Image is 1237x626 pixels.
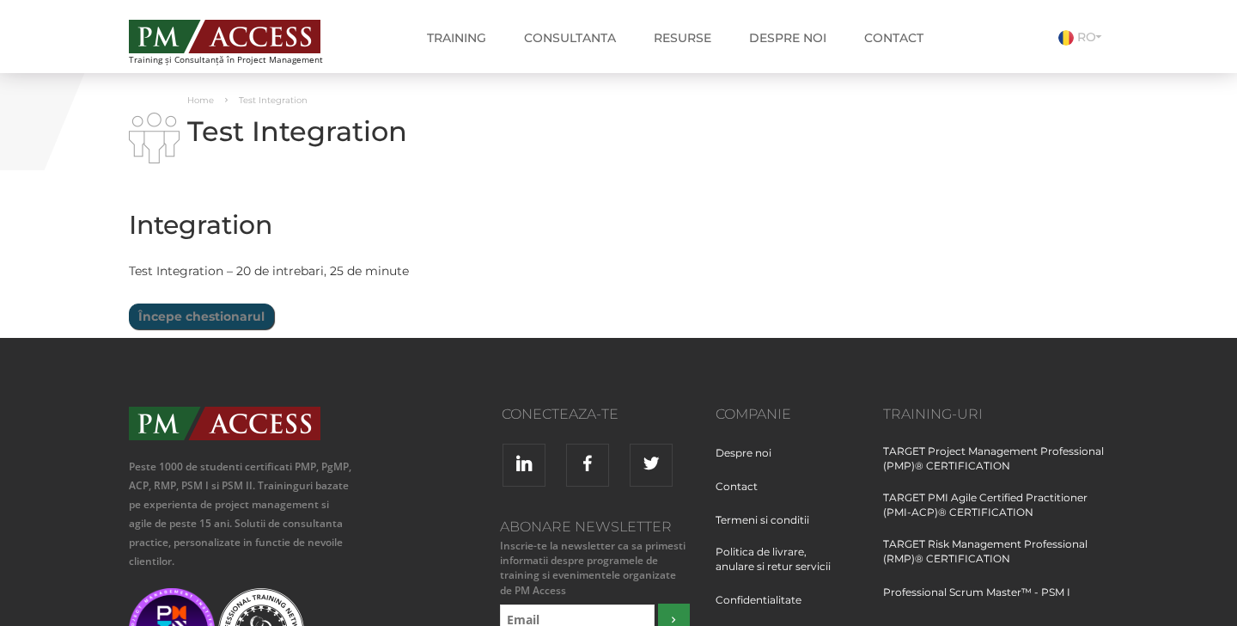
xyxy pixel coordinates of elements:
a: Despre noi [716,445,784,477]
span: Training și Consultanță în Project Management [129,55,355,64]
a: TARGET Risk Management Professional (RMP)® CERTIFICATION [883,537,1109,583]
h1: Test Integration [129,116,773,146]
img: PM ACCESS - Echipa traineri si consultanti certificati PMP: Narciss Popescu, Mihai Olaru, Monica ... [129,20,320,53]
img: i-02.png [129,113,180,163]
small: Inscrie-te la newsletter ca sa primesti informatii despre programele de training si evenimentele ... [496,538,690,598]
h2: Integration [129,211,773,239]
a: Despre noi [736,21,839,55]
a: Consultanta [511,21,629,55]
a: Politica de livrare, anulare si retur servicii [716,544,857,591]
p: Test Integration – 20 de intrebari, 25 de minute [129,261,773,282]
a: Termeni si conditii [716,512,822,544]
h3: Conecteaza-te [381,407,618,422]
a: Training [414,21,499,55]
a: Confidentialitate [716,592,814,624]
a: TARGET PMI Agile Certified Practitioner (PMI-ACP)® CERTIFICATION [883,490,1109,537]
p: Peste 1000 de studenti certificati PMP, PgMP, ACP, RMP, PSM I si PSM II. Traininguri bazate pe ex... [129,457,355,571]
h3: Abonare Newsletter [496,519,690,535]
a: Contact [716,479,771,511]
a: RO [1058,29,1108,45]
a: Home [187,95,214,106]
a: Resurse [641,21,724,55]
a: TARGET Project Management Professional (PMP)® CERTIFICATION [883,444,1109,490]
a: Training și Consultanță în Project Management [129,15,355,64]
input: Începe chestionarul [129,304,274,329]
span: Test Integration [239,95,308,106]
img: PMAccess [129,407,320,440]
a: Contact [851,21,936,55]
h3: Companie [716,407,857,422]
img: Romana [1058,30,1074,46]
a: Professional Scrum Master™ - PSM I [883,585,1070,617]
h3: Training-uri [883,407,1109,422]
